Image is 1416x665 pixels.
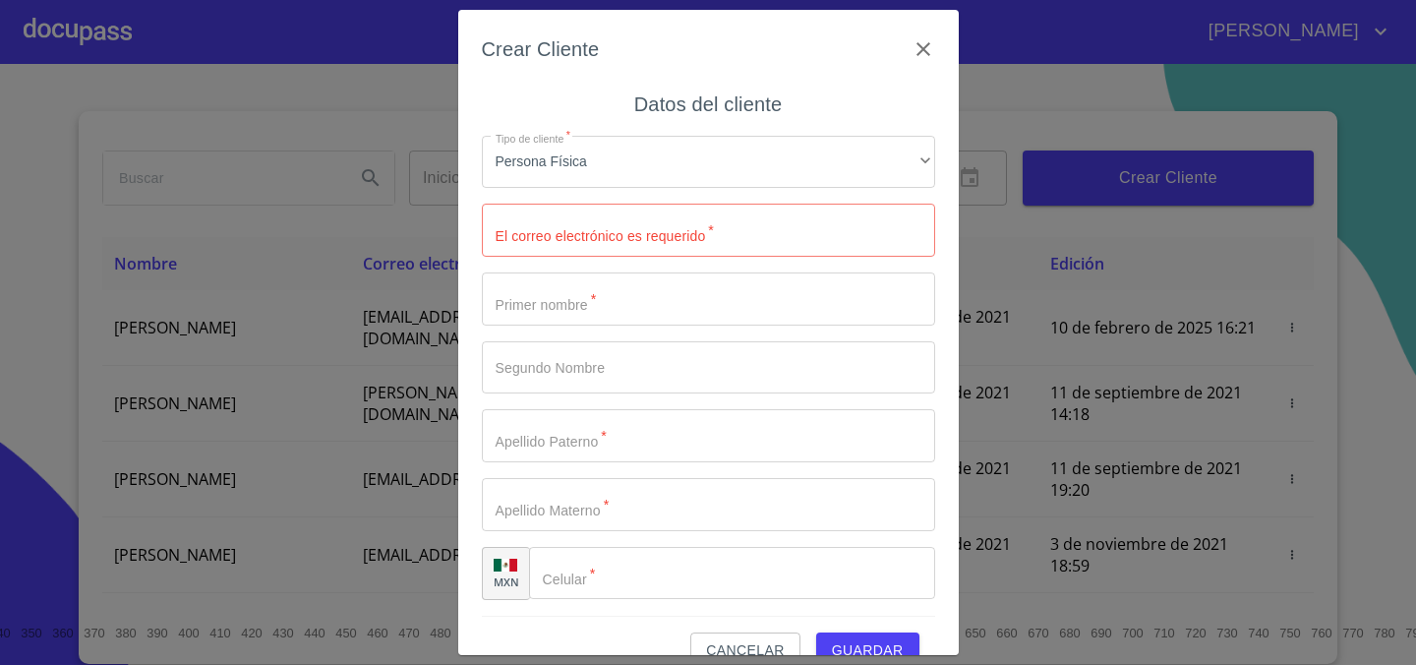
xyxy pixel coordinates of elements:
[832,638,904,663] span: Guardar
[494,559,517,573] img: R93DlvwvvjP9fbrDwZeCRYBHk45OWMq+AAOlFVsxT89f82nwPLnD58IP7+ANJEaWYhP0Tx8kkA0WlQMPQsAAgwAOmBj20AXj6...
[494,574,519,589] p: MXN
[482,33,600,65] h6: Crear Cliente
[634,89,782,120] h6: Datos del cliente
[482,136,935,189] div: Persona Física
[706,638,784,663] span: Cancelar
